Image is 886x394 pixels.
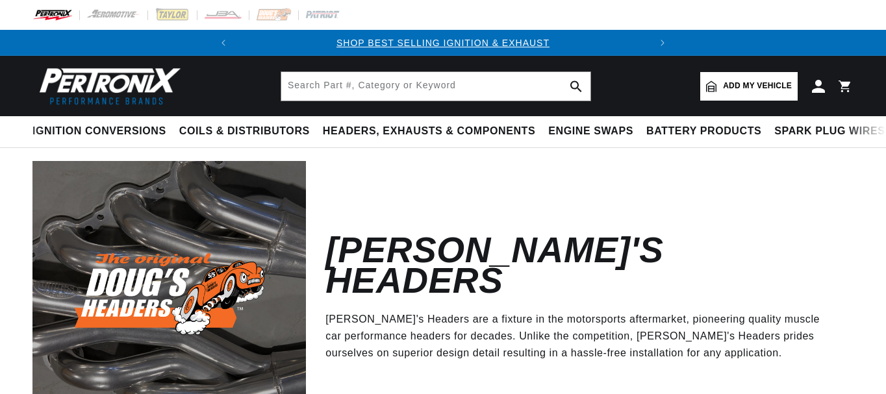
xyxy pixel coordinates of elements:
[32,64,182,108] img: Pertronix
[316,116,542,147] summary: Headers, Exhausts & Components
[32,116,173,147] summary: Ignition Conversions
[336,38,550,48] a: SHOP BEST SELLING IGNITION & EXHAUST
[548,125,633,138] span: Engine Swaps
[542,116,640,147] summary: Engine Swaps
[325,311,834,361] p: [PERSON_NAME]'s Headers are a fixture in the motorsports aftermarket, pioneering quality muscle c...
[650,30,676,56] button: Translation missing: en.sections.announcements.next_announcement
[640,116,768,147] summary: Battery Products
[700,72,798,101] a: Add my vehicle
[236,36,650,50] div: Announcement
[323,125,535,138] span: Headers, Exhausts & Components
[774,125,885,138] span: Spark Plug Wires
[562,72,590,101] button: search button
[179,125,310,138] span: Coils & Distributors
[32,125,166,138] span: Ignition Conversions
[723,80,792,92] span: Add my vehicle
[173,116,316,147] summary: Coils & Distributors
[646,125,761,138] span: Battery Products
[210,30,236,56] button: Translation missing: en.sections.announcements.previous_announcement
[281,72,590,101] input: Search Part #, Category or Keyword
[325,235,834,296] h2: [PERSON_NAME]'s Headers
[236,36,650,50] div: 1 of 2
